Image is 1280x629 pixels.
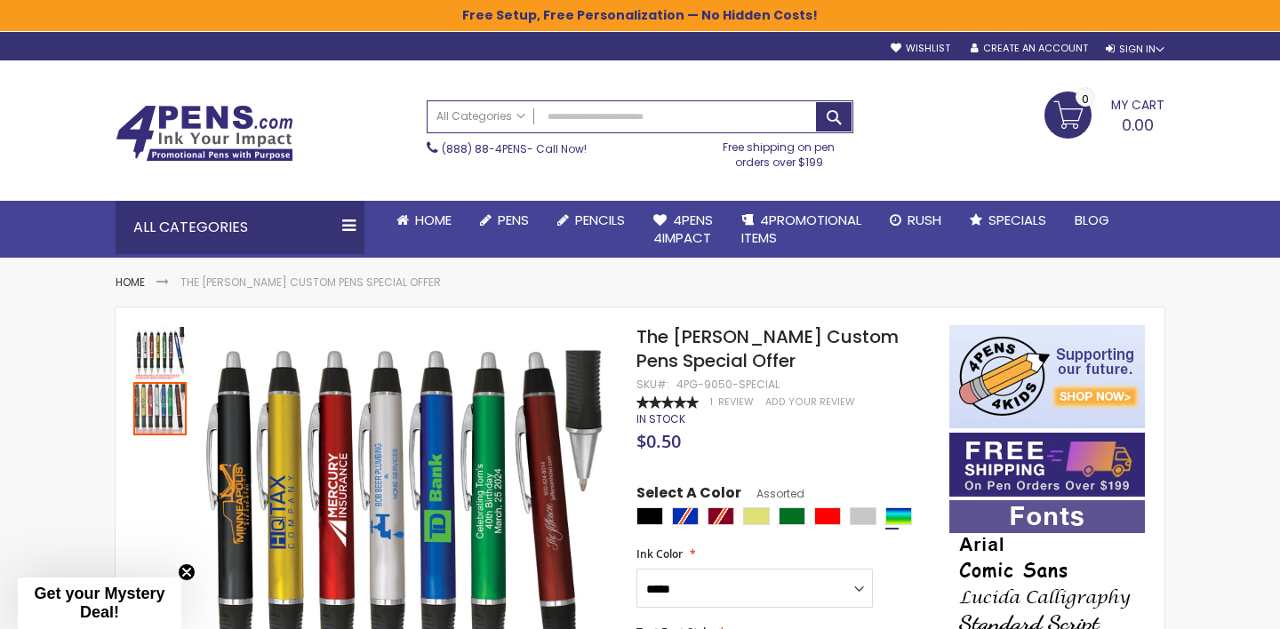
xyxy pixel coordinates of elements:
span: Home [415,211,452,229]
span: $0.50 [636,429,681,453]
span: Pens [498,211,529,229]
span: 4Pens 4impact [653,211,713,247]
span: Assorted [741,486,804,501]
iframe: Google Customer Reviews [1133,581,1280,629]
span: 0 [1082,91,1089,107]
div: 100% [636,396,699,409]
div: 4PG-9050-SPECIAL [676,378,780,392]
span: 4PROMOTIONAL ITEMS [741,211,861,247]
li: The [PERSON_NAME] Custom Pens Special Offer [180,275,441,290]
a: All Categories [428,101,534,131]
img: 4pens 4 kids [949,325,1145,428]
div: Free shipping on pen orders over $199 [705,133,854,169]
div: Black [636,507,663,525]
span: Blog [1075,211,1109,229]
img: assorted-disclaimer-baron-pen.jpg [133,327,187,380]
div: Assorted [885,507,912,525]
div: Get your Mystery Deal!Close teaser [18,577,181,629]
a: 0.00 0 [1044,92,1164,136]
button: Close teaser [178,563,196,581]
span: In stock [636,411,685,426]
div: Sign In [1106,43,1164,56]
div: Gold [743,507,770,525]
a: Add Your Review [765,395,855,409]
a: Home [116,275,145,290]
div: Green [779,507,805,525]
span: Ink Color [636,546,683,561]
span: Rush [908,211,941,229]
a: Specials [956,201,1060,240]
span: Select A Color [636,483,741,507]
a: Pens [466,201,543,240]
img: Free shipping on orders over $199 [949,433,1145,497]
span: 0.00 [1122,114,1154,136]
a: Create an Account [971,42,1088,55]
a: Home [382,201,466,240]
div: Silver [850,507,876,525]
span: All Categories [436,109,525,123]
a: Blog [1060,201,1124,240]
span: Pencils [575,211,625,229]
a: 4Pens4impact [639,201,727,259]
span: 1 [710,395,713,409]
a: (888) 88-4PENS [442,141,527,156]
a: Wishlist [891,42,950,55]
span: The [PERSON_NAME] Custom Pens Special Offer [636,324,899,373]
span: Get your Mystery Deal! [34,585,164,621]
img: 4Pens Custom Pens and Promotional Products [116,105,293,162]
a: 1 Review [710,395,756,409]
a: Pencils [543,201,639,240]
div: All Categories [116,201,364,254]
span: - Call Now! [442,141,587,156]
div: Red [814,507,841,525]
strong: SKU [636,377,669,392]
span: Specials [988,211,1046,229]
a: 4PROMOTIONALITEMS [727,201,876,259]
a: Rush [876,201,956,240]
div: Availability [636,412,685,426]
span: Review [718,395,754,409]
